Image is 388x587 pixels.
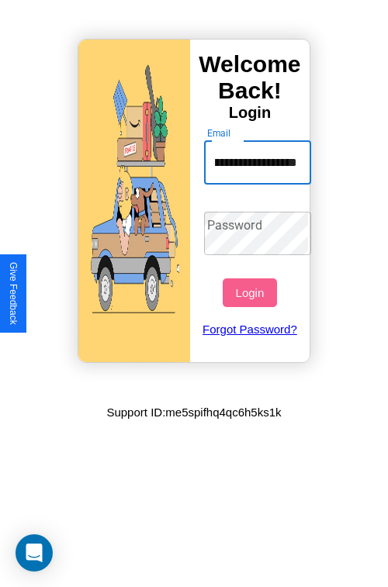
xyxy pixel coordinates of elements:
a: Forgot Password? [196,307,304,351]
h4: Login [190,104,310,122]
button: Login [223,278,276,307]
h3: Welcome Back! [190,51,310,104]
div: Open Intercom Messenger [16,534,53,571]
p: Support ID: me5spifhq4qc6h5ks1k [106,402,281,423]
label: Email [207,126,231,140]
img: gif [78,40,190,362]
div: Give Feedback [8,262,19,325]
